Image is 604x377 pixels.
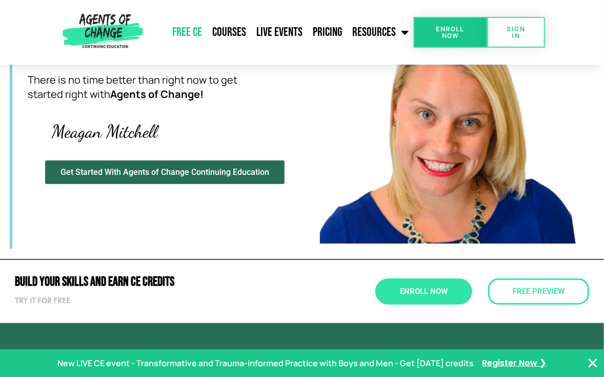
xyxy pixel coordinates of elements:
[167,19,207,45] a: Free CE
[430,26,470,39] span: Enroll Now
[482,356,547,371] a: Register Now ❯
[587,357,599,369] button: Close Banner
[110,87,204,101] b: Agents of Change!
[504,26,529,39] span: SIGN IN
[513,288,565,295] span: Free Preview
[61,168,269,176] span: Get Started With Agents of Change Continuing Education
[28,112,182,149] img: signature (1)
[147,19,414,45] nav: Menu
[28,73,261,103] p: There is no time better than right now to get started right with
[308,19,347,45] a: Pricing
[375,279,472,305] a: Enroll Now
[400,288,448,295] span: Enroll Now
[347,19,414,45] a: Resources
[488,279,589,305] a: Free Preview
[58,356,474,371] p: New LIVE CE event - Transformative and Trauma-informed Practice with Boys and Men - Get [DATE] cr...
[487,17,546,48] a: SIGN IN
[207,19,251,45] a: Courses
[44,160,286,185] a: Get Started With Agents of Change Continuing Education
[15,275,297,288] h2: Build Your Skills and Earn CE CREDITS
[15,296,70,305] strong: Try it for free
[251,19,308,45] a: Live Events
[414,17,487,48] a: Enroll Now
